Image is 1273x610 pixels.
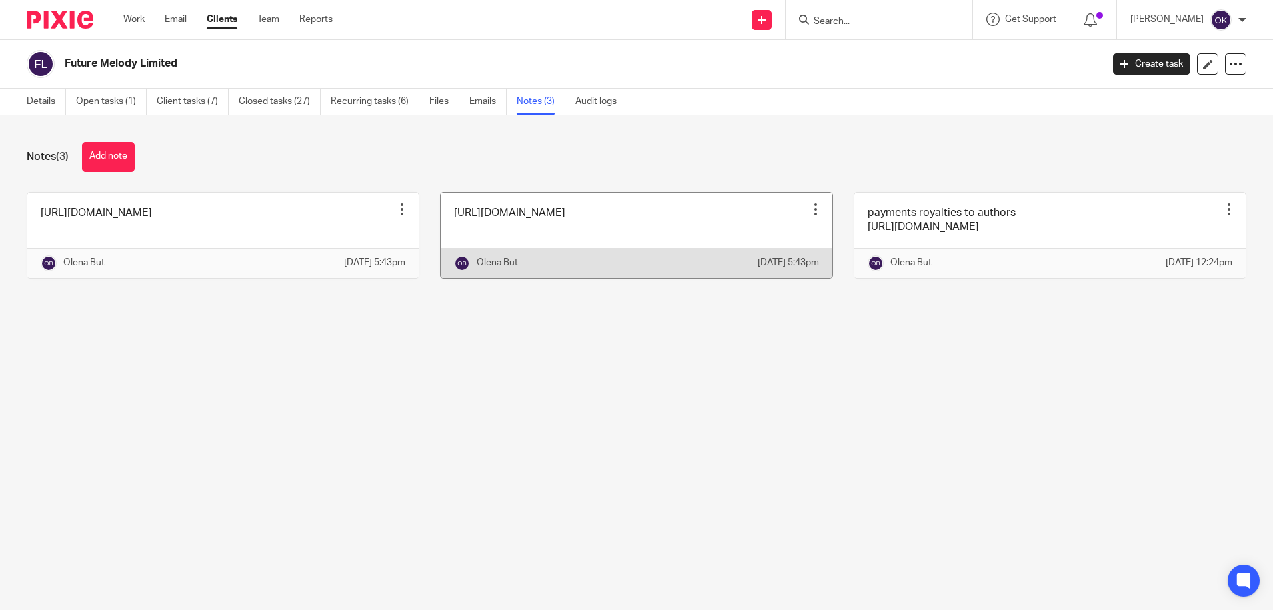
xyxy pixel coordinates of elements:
[477,256,518,269] p: Olena But
[27,11,93,29] img: Pixie
[469,89,507,115] a: Emails
[575,89,627,115] a: Audit logs
[868,255,884,271] img: svg%3E
[812,16,932,28] input: Search
[331,89,419,115] a: Recurring tasks (6)
[63,256,105,269] p: Olena But
[82,142,135,172] button: Add note
[65,57,887,71] h2: Future Melody Limited
[299,13,333,26] a: Reports
[27,89,66,115] a: Details
[76,89,147,115] a: Open tasks (1)
[1210,9,1232,31] img: svg%3E
[429,89,459,115] a: Files
[1005,15,1056,24] span: Get Support
[165,13,187,26] a: Email
[207,13,237,26] a: Clients
[1113,53,1190,75] a: Create task
[123,13,145,26] a: Work
[27,50,55,78] img: svg%3E
[239,89,321,115] a: Closed tasks (27)
[257,13,279,26] a: Team
[56,151,69,162] span: (3)
[344,256,405,269] p: [DATE] 5:43pm
[758,256,819,269] p: [DATE] 5:43pm
[27,150,69,164] h1: Notes
[1130,13,1204,26] p: [PERSON_NAME]
[41,255,57,271] img: svg%3E
[454,255,470,271] img: svg%3E
[890,256,932,269] p: Olena But
[157,89,229,115] a: Client tasks (7)
[1166,256,1232,269] p: [DATE] 12:24pm
[517,89,565,115] a: Notes (3)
